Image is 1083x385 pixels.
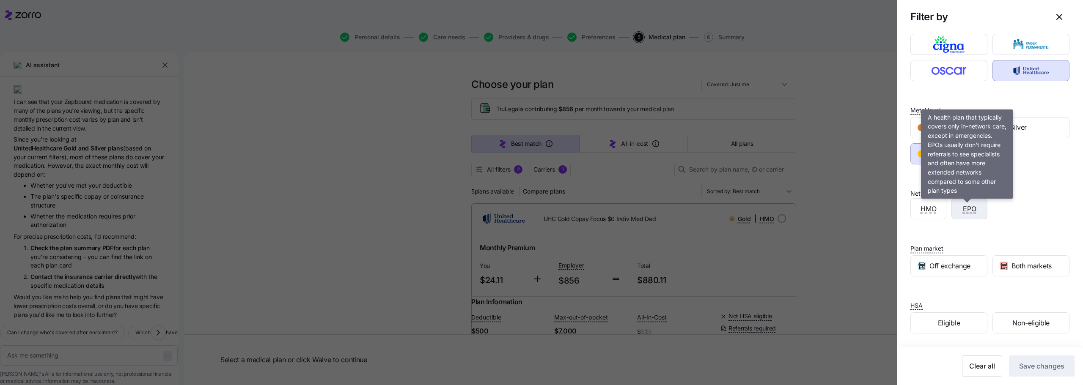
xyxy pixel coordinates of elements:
[918,36,980,53] img: Cigna Healthcare
[1012,261,1052,271] span: Both markets
[1009,355,1075,377] button: Save changes
[928,122,949,133] span: Bronze
[910,106,940,115] span: Metal level
[910,189,948,198] div: Network type
[962,355,1002,377] button: Clear all
[969,361,995,371] span: Clear all
[963,204,976,214] span: EPO
[1000,36,1062,53] img: Kaiser Permanente
[1012,318,1050,328] span: Non-eligible
[910,301,923,310] span: HSA
[1000,62,1062,79] img: UnitedHealthcare
[910,244,943,253] span: Plan market
[921,204,937,214] span: HMO
[1010,122,1027,133] span: Silver
[910,10,1042,23] h1: Filter by
[928,148,943,159] span: Gold
[938,318,960,328] span: Eligible
[1019,361,1064,371] span: Save changes
[929,261,970,271] span: Off exchange
[918,62,980,79] img: Oscar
